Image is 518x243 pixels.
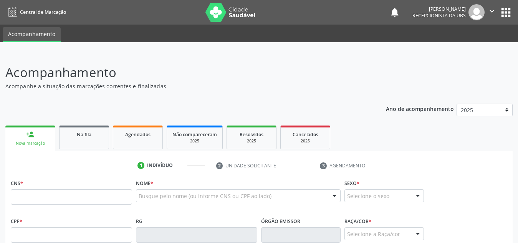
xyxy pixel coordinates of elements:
a: Acompanhamento [3,27,61,42]
div: [PERSON_NAME] [412,6,466,12]
span: Na fila [77,131,91,138]
div: Nova marcação [11,141,50,146]
label: CNS [11,177,23,189]
button: notifications [389,7,400,18]
span: Agendados [125,131,151,138]
img: img [468,4,485,20]
div: 2025 [232,138,271,144]
span: Selecione o sexo [347,192,389,200]
span: Não compareceram [172,131,217,138]
span: Central de Marcação [20,9,66,15]
label: Órgão emissor [261,215,300,227]
button:  [485,4,499,20]
p: Acompanhe a situação das marcações correntes e finalizadas [5,82,361,90]
p: Ano de acompanhamento [386,104,454,113]
label: Raça/cor [344,215,371,227]
label: Sexo [344,177,359,189]
div: person_add [26,130,35,139]
div: 1 [137,162,144,169]
span: Recepcionista da UBS [412,12,466,19]
a: Central de Marcação [5,6,66,18]
span: Resolvidos [240,131,263,138]
span: Selecione a Raça/cor [347,230,400,238]
label: RG [136,215,142,227]
label: Nome [136,177,153,189]
i:  [488,7,496,15]
span: Busque pelo nome (ou informe CNS ou CPF ao lado) [139,192,271,200]
button: apps [499,6,513,19]
div: Indivíduo [147,162,173,169]
div: 2025 [172,138,217,144]
div: 2025 [286,138,324,144]
p: Acompanhamento [5,63,361,82]
span: Cancelados [293,131,318,138]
